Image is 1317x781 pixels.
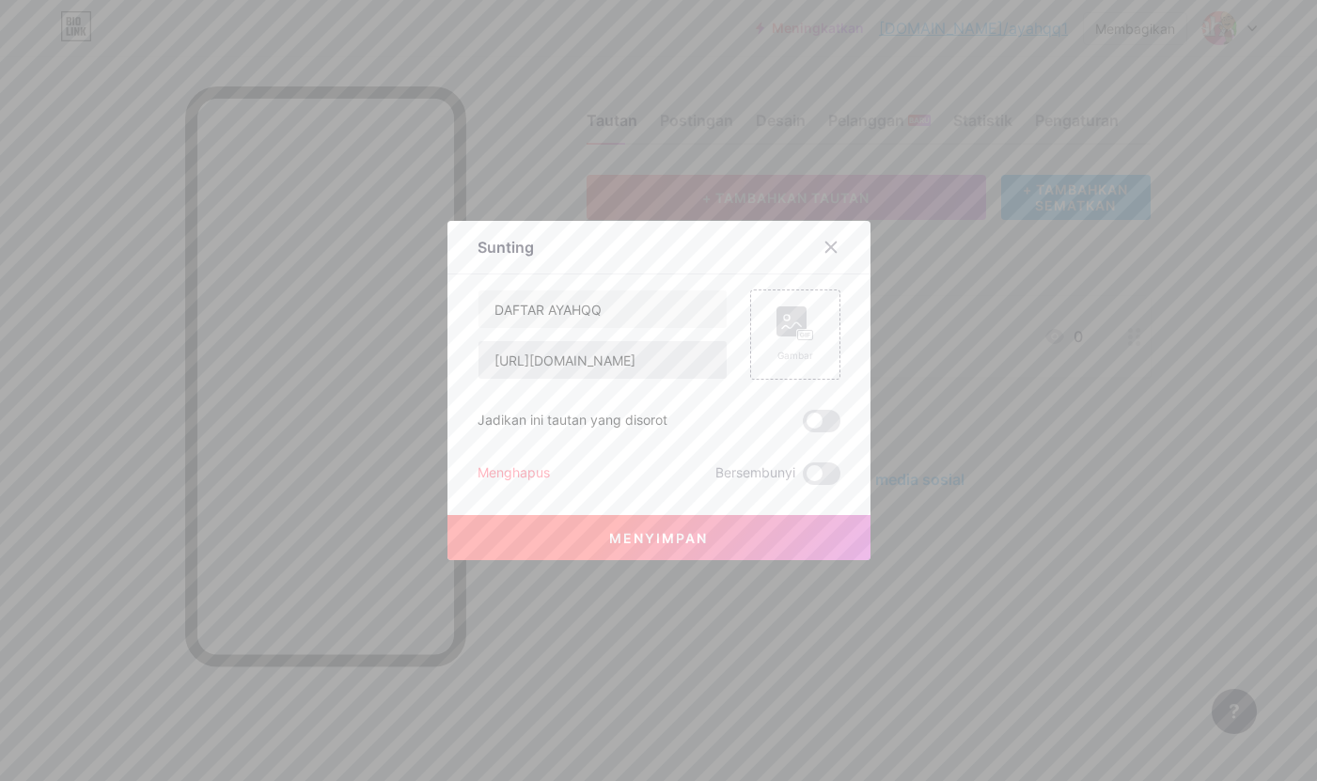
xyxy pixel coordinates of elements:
font: Menghapus [478,464,550,480]
font: Bersembunyi [715,464,795,480]
font: Menyimpan [609,530,708,546]
input: Alamat URL [478,341,727,379]
font: Gambar [777,350,813,361]
font: Sunting [478,238,534,257]
button: Menyimpan [447,515,870,560]
input: Judul [478,290,727,328]
font: Jadikan ini tautan yang disorot [478,412,667,428]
